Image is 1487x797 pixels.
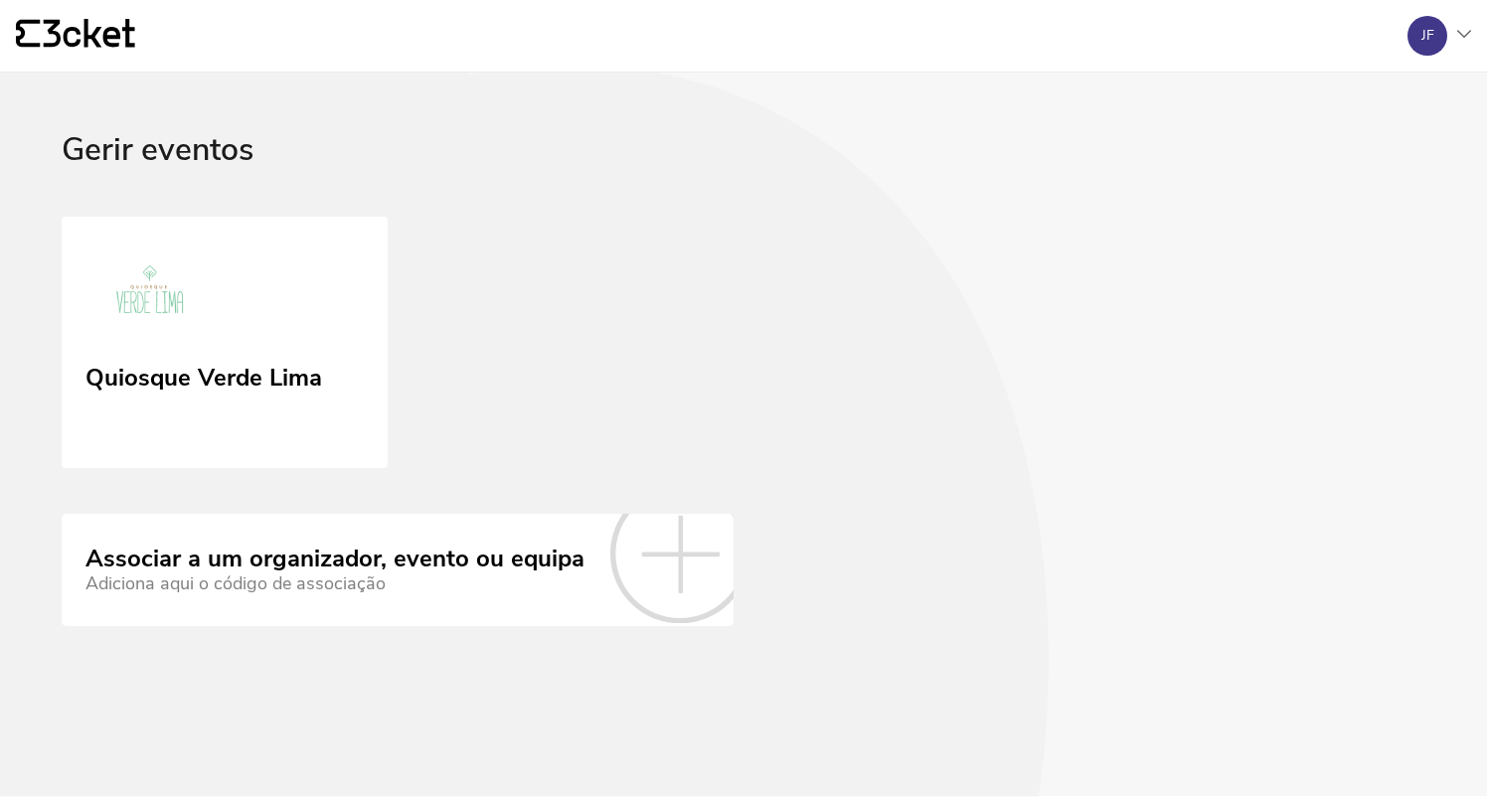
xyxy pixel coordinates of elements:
img: Quiosque Verde Lima [85,248,215,338]
div: JF [1421,28,1434,44]
a: Associar a um organizador, evento ou equipa Adiciona aqui o código de associação [62,514,734,625]
a: Quiosque Verde Lima Quiosque Verde Lima [62,217,388,469]
div: Gerir eventos [62,132,1425,217]
div: Quiosque Verde Lima [85,357,322,393]
div: Associar a um organizador, evento ou equipa [85,546,584,573]
g: {' '} [16,20,40,48]
a: {' '} [16,19,135,53]
div: Adiciona aqui o código de associação [85,573,584,594]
